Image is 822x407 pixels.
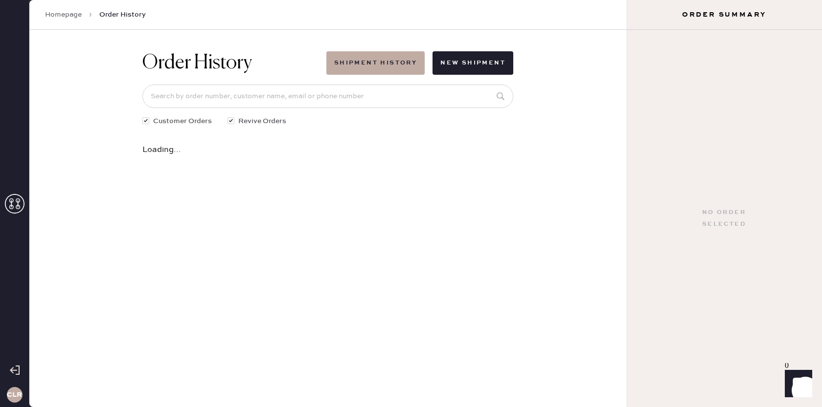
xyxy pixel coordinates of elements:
input: Search by order number, customer name, email or phone number [142,85,513,108]
h3: Order Summary [626,10,822,20]
h1: Order History [142,51,252,75]
span: Customer Orders [153,116,212,127]
button: Shipment History [326,51,425,75]
span: Order History [99,10,146,20]
div: No order selected [702,207,746,230]
span: Revive Orders [238,116,286,127]
iframe: Front Chat [776,363,818,405]
h3: CLR [7,391,22,398]
a: Homepage [45,10,82,20]
button: New Shipment [433,51,513,75]
div: Loading... [142,146,513,154]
